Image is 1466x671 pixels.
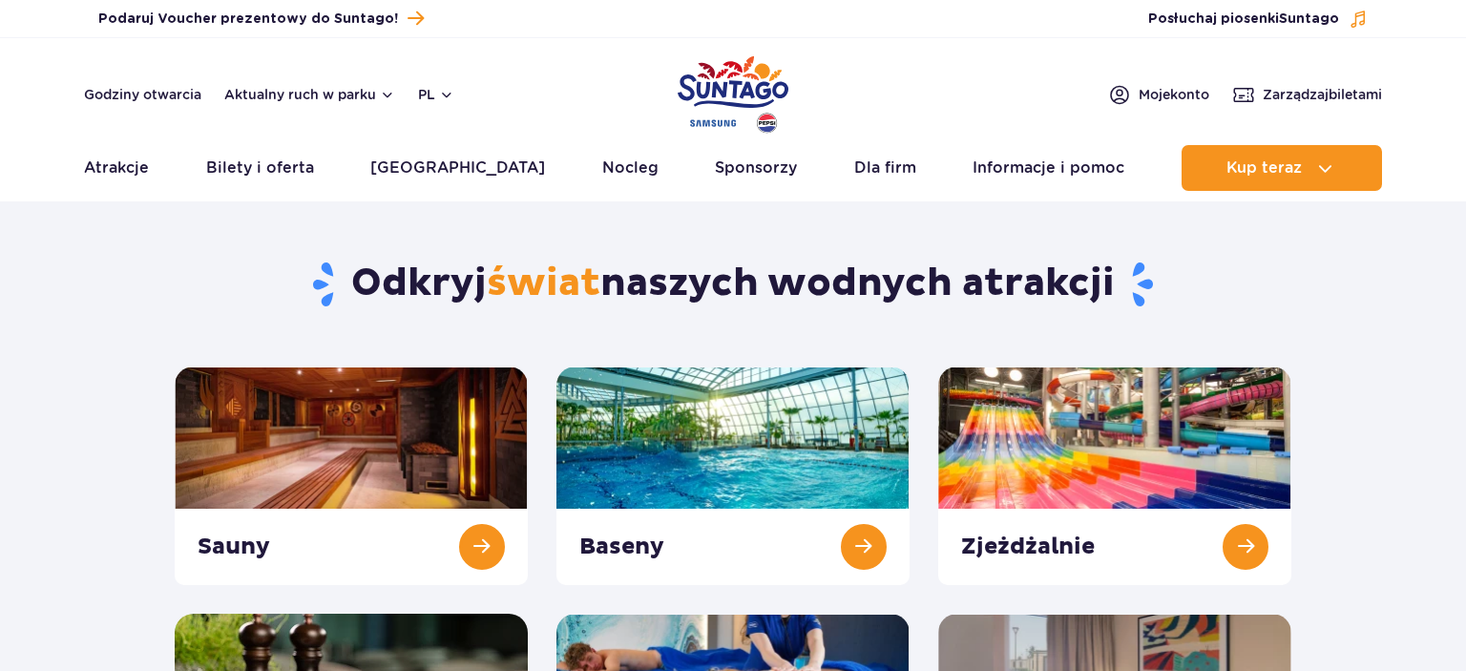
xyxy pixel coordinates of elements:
span: Posłuchaj piosenki [1148,10,1339,29]
a: Zarządzajbiletami [1232,83,1382,106]
a: Informacje i pomoc [973,145,1124,191]
a: [GEOGRAPHIC_DATA] [370,145,545,191]
button: Posłuchaj piosenkiSuntago [1148,10,1368,29]
a: Nocleg [602,145,659,191]
a: Mojekonto [1108,83,1209,106]
a: Godziny otwarcia [84,85,201,104]
span: Moje konto [1139,85,1209,104]
span: Zarządzaj biletami [1263,85,1382,104]
button: Kup teraz [1182,145,1382,191]
a: Sponsorzy [715,145,797,191]
button: Aktualny ruch w parku [224,87,395,102]
span: Suntago [1279,12,1339,26]
a: Podaruj Voucher prezentowy do Suntago! [98,6,424,31]
span: świat [487,260,600,307]
h1: Odkryj naszych wodnych atrakcji [175,260,1292,309]
a: Dla firm [854,145,916,191]
a: Park of Poland [678,48,788,136]
button: pl [418,85,454,104]
span: Kup teraz [1226,159,1302,177]
a: Atrakcje [84,145,149,191]
a: Bilety i oferta [206,145,314,191]
span: Podaruj Voucher prezentowy do Suntago! [98,10,398,29]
